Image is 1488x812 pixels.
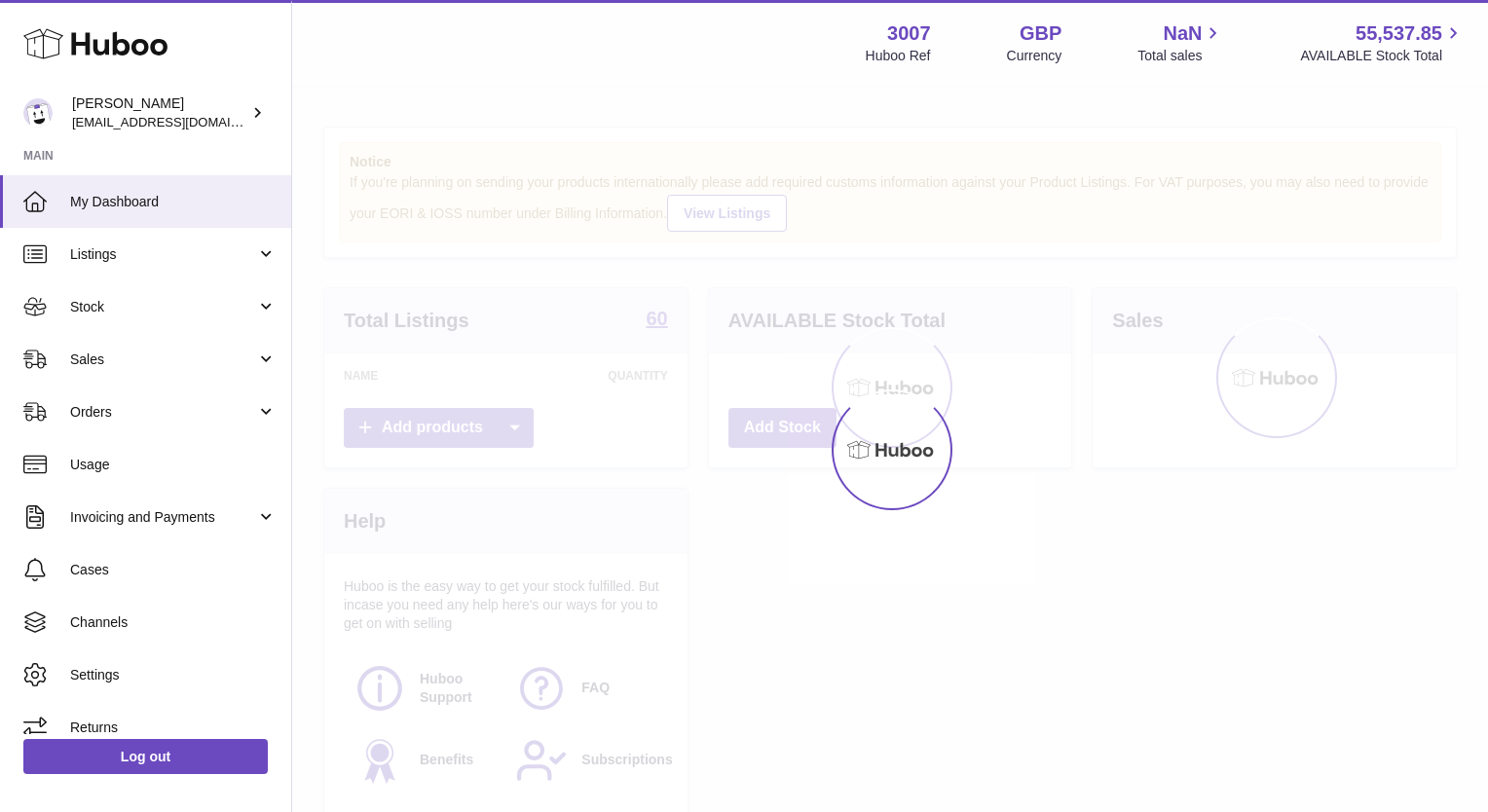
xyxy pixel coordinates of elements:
[70,508,256,527] span: Invoicing and Payments
[887,20,931,47] strong: 3007
[23,739,268,774] a: Log out
[70,613,277,632] span: Channels
[1137,20,1224,65] a: NaN Total sales
[70,666,277,684] span: Settings
[72,94,247,131] div: [PERSON_NAME]
[70,351,256,369] span: Sales
[70,719,277,737] span: Returns
[866,47,931,65] div: Huboo Ref
[1163,20,1202,47] span: NaN
[70,561,277,579] span: Cases
[70,403,256,422] span: Orders
[1300,47,1465,65] span: AVAILABLE Stock Total
[1356,20,1442,47] span: 55,537.85
[1007,47,1062,65] div: Currency
[23,98,53,128] img: bevmay@maysama.com
[70,245,256,264] span: Listings
[70,456,277,474] span: Usage
[72,114,286,129] span: [EMAIL_ADDRESS][DOMAIN_NAME]
[1020,20,1061,47] strong: GBP
[1300,20,1465,65] a: 55,537.85 AVAILABLE Stock Total
[70,298,256,316] span: Stock
[70,193,277,211] span: My Dashboard
[1137,47,1224,65] span: Total sales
